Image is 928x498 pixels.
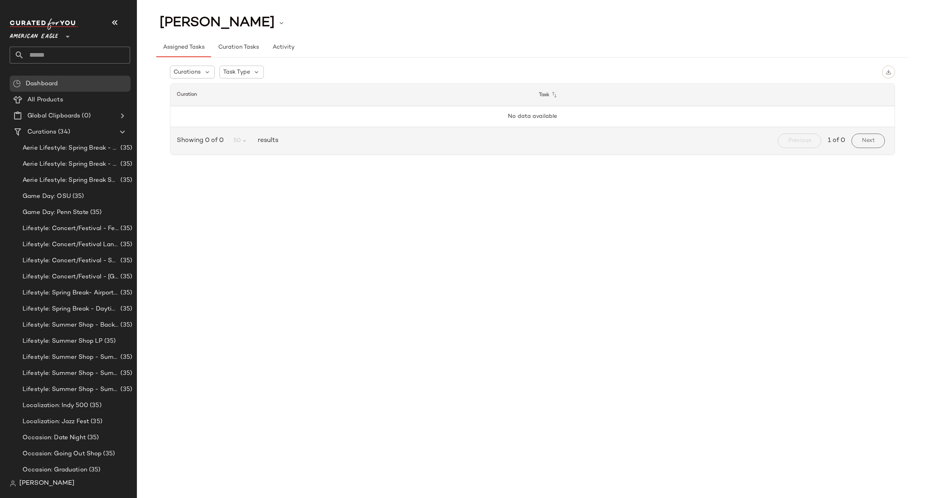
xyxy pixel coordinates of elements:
span: Lifestyle: Spring Break- Airport Style [23,288,119,298]
span: Global Clipboards [27,111,80,121]
span: Assigned Tasks [163,44,205,51]
span: (35) [119,369,132,378]
span: (35) [119,144,132,153]
span: Lifestyle: Summer Shop - Summer Study Sessions [23,385,119,394]
span: Lifestyle: Concert/Festival - Femme [23,224,119,233]
img: svg%3e [886,69,891,75]
span: Lifestyle: Summer Shop LP [23,337,103,346]
span: (34) [56,128,70,137]
span: Game Day: Penn State [23,208,89,217]
span: Aerie Lifestyle: Spring Break - Sporty [23,160,119,169]
span: Activity [272,44,294,51]
span: Showing 0 of 0 [177,136,227,146]
span: (35) [86,433,99,442]
span: Next [862,138,875,144]
span: Localization: Indy 500 [23,401,88,410]
span: Dashboard [26,79,58,88]
span: Task Type [223,68,250,76]
span: Curation Tasks [217,44,259,51]
th: Curation [170,84,532,106]
span: 1 of 0 [828,136,845,146]
span: (0) [80,111,90,121]
span: American Eagle [10,27,58,42]
span: Aerie Lifestyle: Spring Break Swimsuits Landing Page [23,176,119,185]
span: (35) [89,417,102,426]
span: (35) [119,288,132,298]
span: (35) [71,192,84,201]
span: results [255,136,278,146]
span: Lifestyle: Concert/Festival - Sporty [23,256,119,265]
span: (35) [119,321,132,330]
span: Aerie Lifestyle: Spring Break - Girly/Femme [23,144,119,153]
span: Game Day: OSU [23,192,71,201]
th: Task [532,84,895,106]
span: Occasion: Date Night [23,433,86,442]
span: Lifestyle: Summer Shop - Summer Abroad [23,353,119,362]
span: (35) [87,465,101,475]
span: Lifestyle: Summer Shop - Summer Internship [23,369,119,378]
span: (35) [103,337,116,346]
span: (35) [119,176,132,185]
span: Occasion: Graduation [23,465,87,475]
span: Lifestyle: Concert/Festival - [GEOGRAPHIC_DATA] [23,272,119,282]
span: Localization: Jazz Fest [23,417,89,426]
span: (35) [119,385,132,394]
span: (35) [119,240,132,249]
span: Curations [27,128,56,137]
span: Lifestyle: Concert/Festival Landing Page [23,240,119,249]
span: Lifestyle: Spring Break - Daytime Casual [23,305,119,314]
span: Lifestyle: Summer Shop - Back to School Essentials [23,321,119,330]
span: (35) [119,272,132,282]
span: (35) [89,208,102,217]
span: (35) [119,160,132,169]
span: Occasion: Going Out Shop [23,449,101,459]
span: Curations [174,68,201,76]
span: All Products [27,95,63,105]
span: (35) [88,401,101,410]
span: (35) [101,449,115,459]
span: (35) [119,256,132,265]
span: (35) [119,305,132,314]
span: [PERSON_NAME] [159,15,275,31]
img: svg%3e [10,480,16,487]
img: svg%3e [13,80,21,88]
img: cfy_white_logo.C9jOOHJF.svg [10,19,78,30]
span: (35) [119,224,132,233]
span: [PERSON_NAME] [19,479,75,488]
button: Next [851,134,885,148]
td: No data available [170,106,895,127]
span: (35) [119,353,132,362]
